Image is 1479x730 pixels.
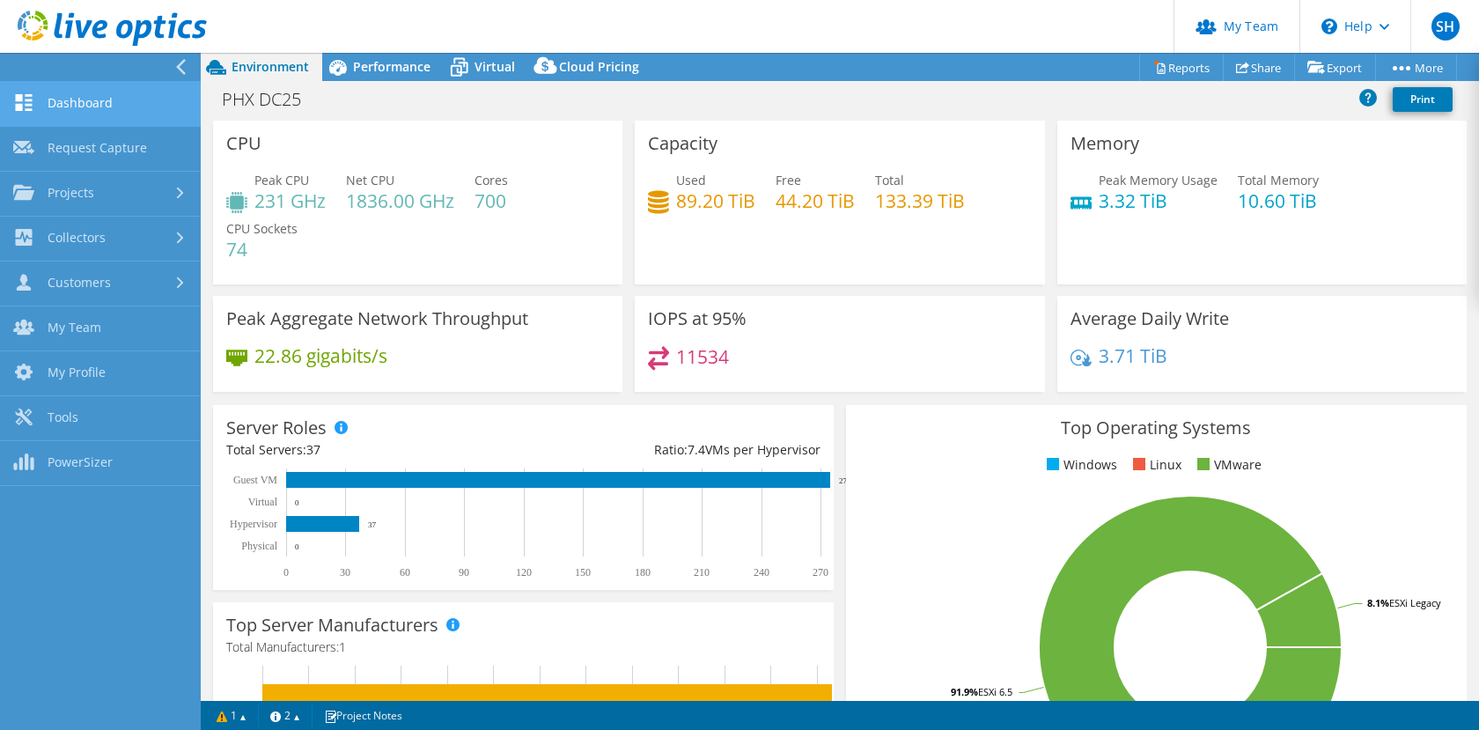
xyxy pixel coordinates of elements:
h4: 22.86 gigabits/s [254,346,387,365]
text: 210 [694,566,710,579]
a: More [1375,54,1457,81]
h4: 3.71 TiB [1099,346,1167,365]
h4: 1836.00 GHz [346,191,454,210]
span: Peak CPU [254,172,309,188]
span: Virtual [475,58,515,75]
a: 2 [258,704,313,726]
a: 1 [204,704,259,726]
span: Performance [353,58,430,75]
span: Net CPU [346,172,394,188]
span: 7.4 [688,441,705,458]
text: 60 [400,566,410,579]
h3: Peak Aggregate Network Throughput [226,309,528,328]
h4: 3.32 TiB [1099,191,1218,210]
h3: Capacity [648,134,717,153]
tspan: 91.9% [951,685,978,698]
h3: Average Daily Write [1071,309,1229,328]
h4: 11534 [676,347,729,366]
text: 240 [754,566,769,579]
text: Guest VM [233,474,277,486]
div: Total Servers: [226,440,523,460]
li: VMware [1193,455,1262,475]
a: Reports [1139,54,1224,81]
h4: 133.39 TiB [875,191,965,210]
span: Free [776,172,801,188]
a: Project Notes [312,704,415,726]
span: Total [875,172,904,188]
span: SH [1431,12,1460,41]
h3: IOPS at 95% [648,309,747,328]
h1: PHX DC25 [214,90,328,109]
span: Peak Memory Usage [1099,172,1218,188]
a: Export [1294,54,1376,81]
h4: Total Manufacturers: [226,638,820,657]
tspan: ESXi 6.5 [978,685,1012,698]
text: 270 [813,566,828,579]
text: 37 [368,520,377,529]
text: 180 [635,566,651,579]
tspan: ESXi Legacy [1389,596,1441,609]
text: Virtual [248,496,278,508]
li: Linux [1129,455,1181,475]
h4: 89.20 TiB [676,191,755,210]
h4: 44.20 TiB [776,191,855,210]
h3: Top Server Manufacturers [226,616,438,635]
span: 1 [339,638,346,655]
h4: 10.60 TiB [1238,191,1319,210]
text: 150 [575,566,591,579]
span: Cores [475,172,508,188]
text: 0 [295,498,299,507]
text: 0 [283,566,289,579]
svg: \n [1321,18,1337,34]
a: Print [1393,87,1453,112]
text: Physical [241,540,277,552]
text: 90 [459,566,469,579]
text: 30 [340,566,350,579]
h3: Top Operating Systems [859,418,1453,438]
a: Share [1223,54,1295,81]
h3: CPU [226,134,261,153]
div: Ratio: VMs per Hypervisor [523,440,820,460]
h4: 231 GHz [254,191,326,210]
text: 120 [516,566,532,579]
h3: Server Roles [226,418,327,438]
h4: 700 [475,191,508,210]
span: Environment [232,58,309,75]
span: Cloud Pricing [559,58,639,75]
span: 37 [306,441,320,458]
span: Total Memory [1238,172,1319,188]
li: Windows [1042,455,1117,475]
text: 0 [295,542,299,551]
span: CPU Sockets [226,220,298,237]
h4: 74 [226,240,298,259]
span: Used [676,172,706,188]
text: Hypervisor [230,518,277,530]
h3: Memory [1071,134,1139,153]
tspan: 8.1% [1367,596,1389,609]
